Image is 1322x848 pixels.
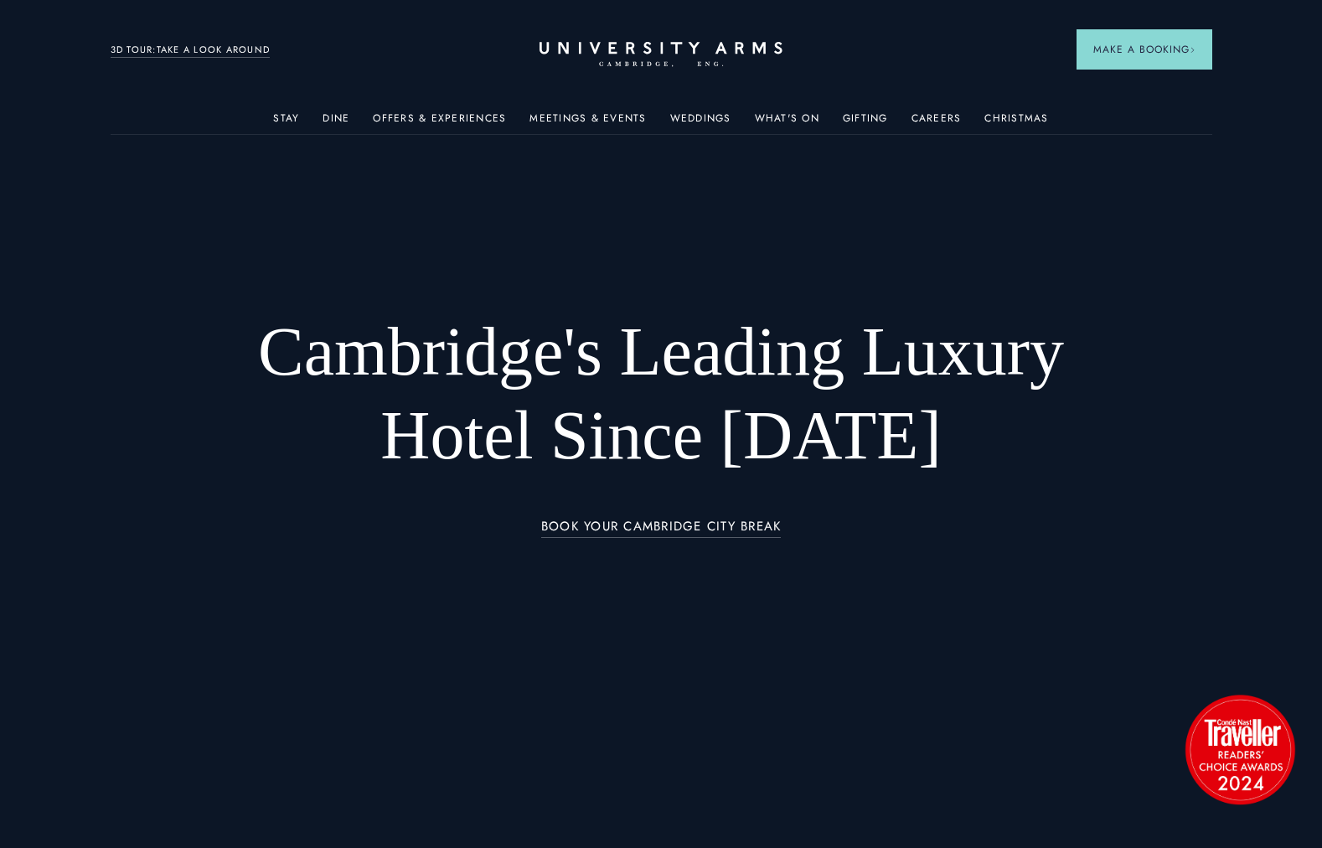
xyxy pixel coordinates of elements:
[1077,29,1212,70] button: Make a BookingArrow icon
[755,112,819,134] a: What's On
[529,112,646,134] a: Meetings & Events
[220,310,1102,478] h1: Cambridge's Leading Luxury Hotel Since [DATE]
[540,42,782,68] a: Home
[670,112,731,134] a: Weddings
[273,112,299,134] a: Stay
[843,112,888,134] a: Gifting
[911,112,962,134] a: Careers
[1093,42,1195,57] span: Make a Booking
[111,43,271,58] a: 3D TOUR:TAKE A LOOK AROUND
[373,112,506,134] a: Offers & Experiences
[541,520,782,539] a: BOOK YOUR CAMBRIDGE CITY BREAK
[984,112,1048,134] a: Christmas
[1190,47,1195,53] img: Arrow icon
[1177,686,1303,812] img: image-2524eff8f0c5d55edbf694693304c4387916dea5-1501x1501-png
[323,112,349,134] a: Dine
